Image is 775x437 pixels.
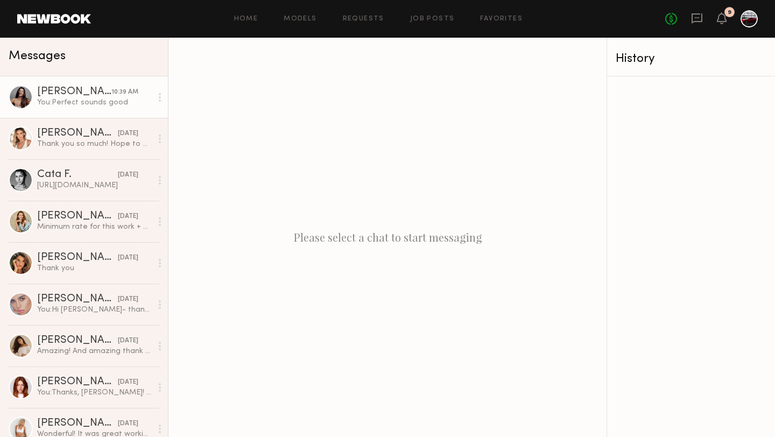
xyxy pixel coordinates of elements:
[284,16,316,23] a: Models
[37,294,118,305] div: [PERSON_NAME]
[37,305,152,315] div: You: Hi [PERSON_NAME]- thank you so much! It was great working with you :)
[118,129,138,139] div: [DATE]
[118,294,138,305] div: [DATE]
[111,87,138,97] div: 10:39 AM
[234,16,258,23] a: Home
[118,253,138,263] div: [DATE]
[37,418,118,429] div: [PERSON_NAME]
[37,335,118,346] div: [PERSON_NAME]
[480,16,523,23] a: Favorites
[118,336,138,346] div: [DATE]
[37,87,111,97] div: [PERSON_NAME]
[37,180,152,191] div: [URL][DOMAIN_NAME]
[118,170,138,180] div: [DATE]
[9,50,66,62] span: Messages
[37,170,118,180] div: Cata F.
[37,387,152,398] div: You: Thanks, [PERSON_NAME]! It was a pleasure working with you! :) Also, if you'd like to join ou...
[37,211,118,222] div: [PERSON_NAME]
[410,16,455,23] a: Job Posts
[37,263,152,273] div: Thank you
[37,97,152,108] div: You: Perfect sounds good
[37,346,152,356] div: Amazing! And amazing thank you!
[118,212,138,222] div: [DATE]
[37,222,152,232] div: Minimum rate for this work + usage is 2K
[728,10,731,16] div: 9
[343,16,384,23] a: Requests
[37,377,118,387] div: [PERSON_NAME]
[37,139,152,149] div: Thank you so much! Hope to work with you again in the future. Have a great week! :)
[616,53,766,65] div: History
[118,377,138,387] div: [DATE]
[37,252,118,263] div: [PERSON_NAME]
[37,128,118,139] div: [PERSON_NAME] [PERSON_NAME]
[118,419,138,429] div: [DATE]
[168,38,607,437] div: Please select a chat to start messaging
